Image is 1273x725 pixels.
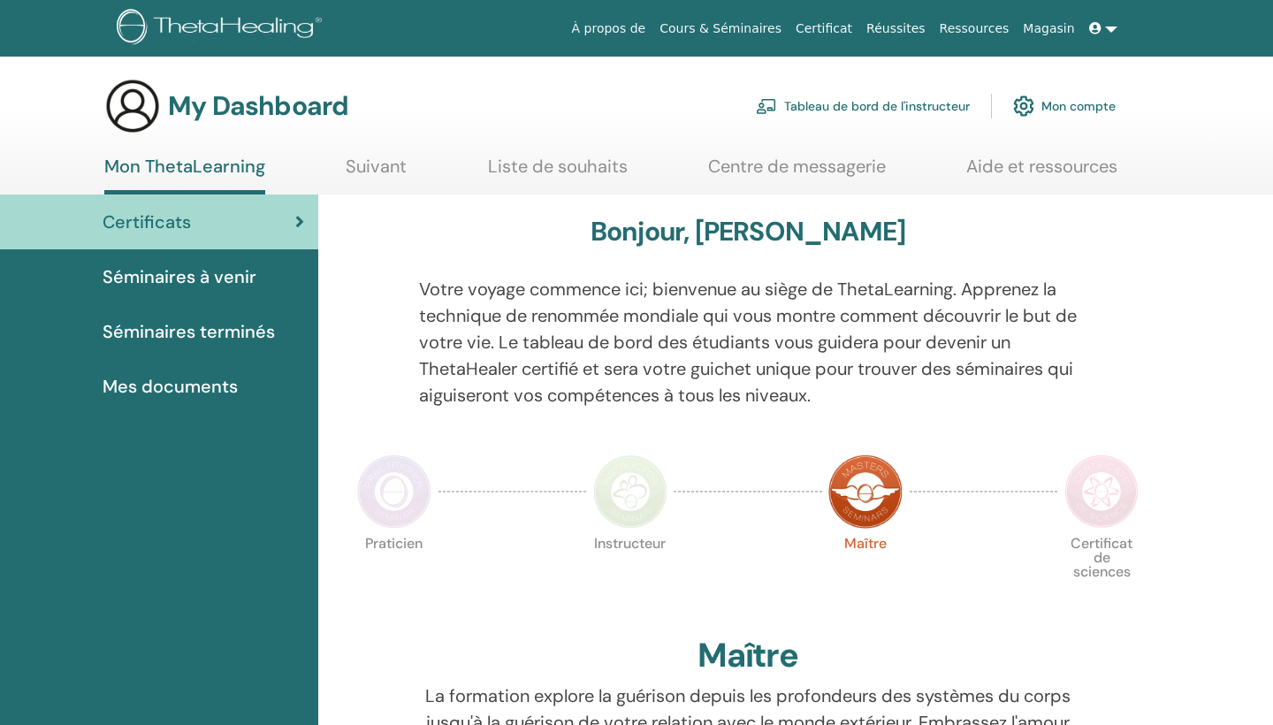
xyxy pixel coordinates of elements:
[357,454,431,529] img: Practitioner
[591,216,905,248] h3: Bonjour, [PERSON_NAME]
[419,276,1078,408] p: Votre voyage commence ici; bienvenue au siège de ThetaLearning. Apprenez la technique de renommée...
[168,90,348,122] h3: My Dashboard
[117,9,328,49] img: logo.png
[103,209,191,235] span: Certificats
[828,454,903,529] img: Master
[357,537,431,611] p: Praticien
[1013,91,1034,121] img: cog.svg
[593,454,667,529] img: Instructor
[346,156,407,190] a: Suivant
[1016,12,1081,45] a: Magasin
[828,537,903,611] p: Maître
[104,78,161,134] img: generic-user-icon.jpg
[756,87,970,126] a: Tableau de bord de l'instructeur
[859,12,932,45] a: Réussites
[593,537,667,611] p: Instructeur
[565,12,653,45] a: À propos de
[1064,537,1139,611] p: Certificat de sciences
[103,373,238,400] span: Mes documents
[103,318,275,345] span: Séminaires terminés
[104,156,265,195] a: Mon ThetaLearning
[756,98,777,114] img: chalkboard-teacher.svg
[708,156,886,190] a: Centre de messagerie
[488,156,628,190] a: Liste de souhaits
[933,12,1017,45] a: Ressources
[1013,87,1116,126] a: Mon compte
[103,263,256,290] span: Séminaires à venir
[652,12,789,45] a: Cours & Séminaires
[697,636,799,676] h2: Maître
[1064,454,1139,529] img: Certificate of Science
[789,12,859,45] a: Certificat
[966,156,1117,190] a: Aide et ressources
